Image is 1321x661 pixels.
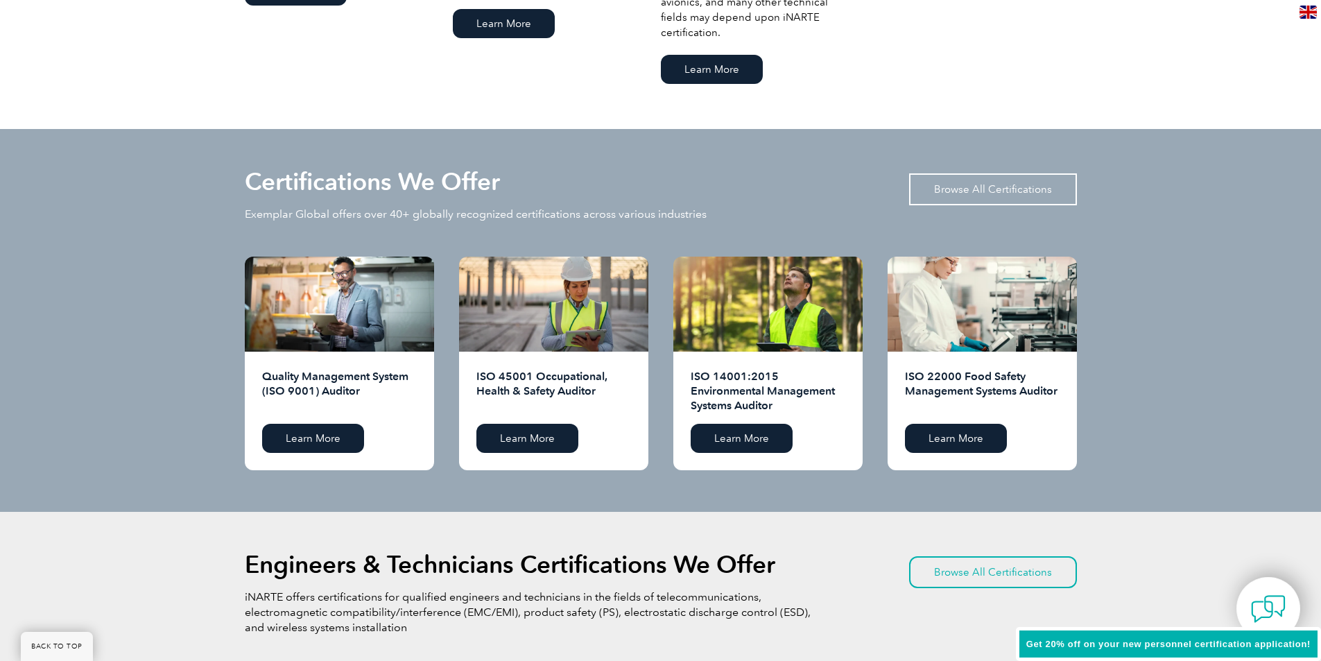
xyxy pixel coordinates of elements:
span: Get 20% off on your new personnel certification application! [1026,639,1311,649]
img: contact-chat.png [1251,592,1286,626]
a: Learn More [476,424,578,453]
a: Learn More [691,424,793,453]
a: BACK TO TOP [21,632,93,661]
a: Browse All Certifications [909,173,1077,205]
h2: ISO 22000 Food Safety Management Systems Auditor [905,369,1060,413]
h2: ISO 45001 Occupational, Health & Safety Auditor [476,369,631,413]
h2: Quality Management System (ISO 9001) Auditor [262,369,417,413]
h2: Engineers & Technicians Certifications We Offer [245,553,775,576]
a: Learn More [262,424,364,453]
p: Exemplar Global offers over 40+ globally recognized certifications across various industries [245,207,707,222]
p: iNARTE offers certifications for qualified engineers and technicians in the fields of telecommuni... [245,590,813,635]
a: Browse All Certifications [909,556,1077,588]
a: Learn More [905,424,1007,453]
a: Learn More [661,55,763,84]
h2: Certifications We Offer [245,171,500,193]
h2: ISO 14001:2015 Environmental Management Systems Auditor [691,369,845,413]
a: Learn More [453,9,555,38]
img: en [1300,6,1317,19]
